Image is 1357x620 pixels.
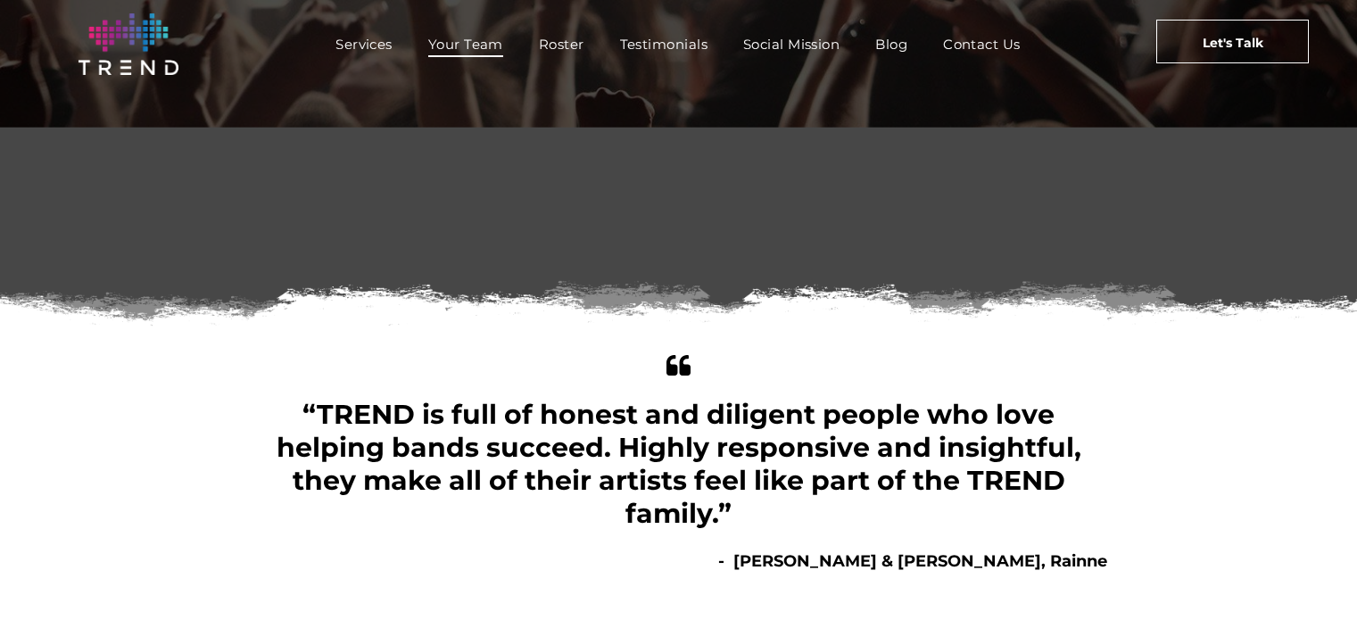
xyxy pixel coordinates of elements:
[718,551,1107,571] b: - [PERSON_NAME] & [PERSON_NAME], Rainne
[1156,20,1309,63] a: Let's Talk
[602,31,725,57] a: Testimonials
[725,31,857,57] a: Social Mission
[410,31,521,57] a: Your Team
[1203,21,1263,65] span: Let's Talk
[521,31,602,57] a: Roster
[925,31,1038,57] a: Contact Us
[857,31,925,57] a: Blog
[277,398,1081,530] span: “TREND is full of honest and diligent people who love helping bands succeed. Highly responsive an...
[318,31,410,57] a: Services
[79,13,178,75] img: logo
